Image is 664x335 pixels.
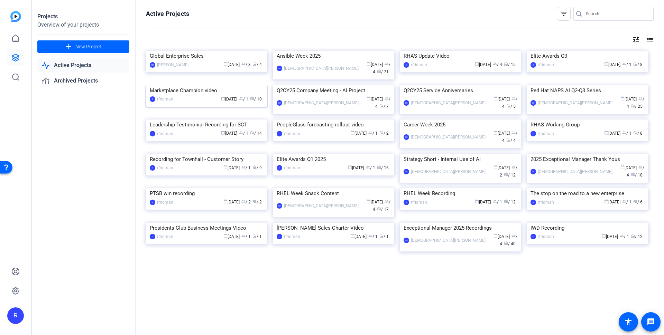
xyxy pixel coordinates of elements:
[385,62,389,66] span: group
[277,51,390,61] div: Ansible Week 2025
[511,96,516,100] span: group
[493,199,497,203] span: group
[531,234,536,239] div: R
[504,172,508,176] span: radio
[411,199,427,206] div: rfridman
[350,131,354,135] span: calendar_today
[411,237,486,244] div: [DEMOGRAPHIC_DATA][PERSON_NAME]
[620,234,624,238] span: group
[622,200,631,204] span: / 1
[404,169,409,174] div: CB
[377,165,381,169] span: radio
[475,62,479,66] span: calendar_today
[493,200,502,204] span: / 1
[531,154,644,164] div: 2025 Exceptional Manager Thank Yous
[620,96,625,100] span: calendar_today
[150,62,155,68] div: RR
[633,62,643,67] span: / 8
[241,200,251,204] span: / 2
[375,97,390,109] span: / 4
[223,234,240,239] span: [DATE]
[241,165,251,170] span: / 1
[239,131,243,135] span: group
[221,97,237,102] span: [DATE]
[404,119,517,130] div: Career Week 2025
[37,58,129,73] a: Active Projects
[633,200,643,204] span: / 6
[252,200,262,204] span: / 2
[250,96,254,100] span: radio
[631,234,643,239] span: / 12
[150,85,264,96] div: Marketplace Champion video
[622,131,626,135] span: group
[348,165,364,170] span: [DATE]
[157,96,173,103] div: rfridman
[75,43,101,50] span: New Project
[37,74,129,88] a: Archived Projects
[620,165,625,169] span: calendar_today
[638,165,643,169] span: group
[221,131,237,136] span: [DATE]
[379,104,384,108] span: radio
[494,234,510,239] span: [DATE]
[506,104,516,109] span: / 5
[250,131,254,135] span: radio
[241,234,246,238] span: group
[146,10,189,18] h1: Active Projects
[150,200,155,205] div: R
[404,154,517,164] div: Strategy Short - Internal Use of AI
[511,165,516,169] span: group
[223,234,228,238] span: calendar_today
[404,62,409,68] div: R
[645,36,654,44] mat-icon: list
[638,96,643,100] span: group
[411,99,486,106] div: [DEMOGRAPHIC_DATA][PERSON_NAME]
[150,51,264,61] div: Global Enterprise Sales
[531,119,644,130] div: RHAS Working Group
[493,62,497,66] span: group
[385,96,389,100] span: group
[385,199,389,203] span: group
[631,173,643,178] span: / 18
[511,131,516,135] span: group
[37,12,129,21] div: Projects
[348,165,352,169] span: calendar_today
[284,164,300,171] div: rfridman
[368,131,372,135] span: group
[241,62,246,66] span: group
[404,100,409,106] div: CB
[379,104,389,109] span: / 7
[277,100,282,106] div: CB
[379,234,384,238] span: radio
[10,11,21,22] img: blue-gradient.svg
[368,234,378,239] span: / 1
[500,234,517,246] span: / 4
[368,131,378,136] span: / 1
[252,199,257,203] span: radio
[631,234,635,238] span: radio
[252,234,262,239] span: / 1
[157,199,173,206] div: rfridman
[632,36,640,44] mat-icon: tune
[622,62,631,67] span: / 1
[7,307,24,324] div: R
[631,104,635,108] span: radio
[150,119,264,130] div: Leadership Testimonial Recording for SCT
[494,97,510,102] span: [DATE]
[150,234,155,239] div: R
[633,62,637,66] span: radio
[252,62,257,66] span: radio
[404,134,409,140] div: CB
[221,96,225,100] span: calendar_today
[531,223,644,233] div: IWD Recording
[367,96,371,100] span: calendar_today
[150,188,264,199] div: PTSB win recording
[494,165,510,170] span: [DATE]
[494,234,498,238] span: calendar_today
[602,234,618,239] span: [DATE]
[150,165,155,171] div: R
[511,234,516,238] span: group
[404,188,517,199] div: RHEL Week Recording
[633,199,637,203] span: radio
[284,99,359,106] div: [DEMOGRAPHIC_DATA][PERSON_NAME]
